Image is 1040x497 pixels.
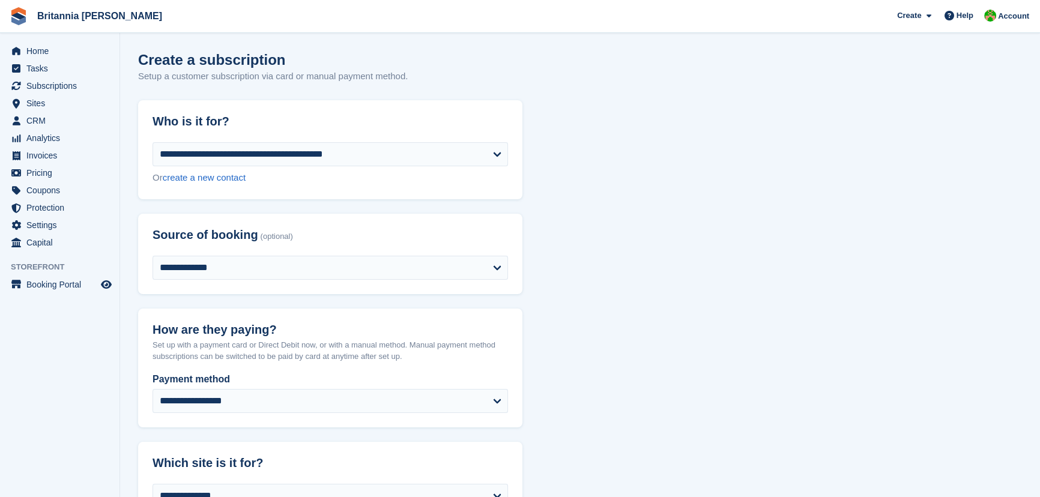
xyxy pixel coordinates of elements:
span: Help [957,10,973,22]
span: Protection [26,199,98,216]
a: menu [6,77,113,94]
span: Coupons [26,182,98,199]
span: Storefront [11,261,119,273]
span: Booking Portal [26,276,98,293]
span: Source of booking [153,228,258,242]
span: Home [26,43,98,59]
a: Preview store [99,277,113,292]
label: Payment method [153,372,508,387]
span: CRM [26,112,98,129]
span: Create [897,10,921,22]
a: menu [6,95,113,112]
span: Sites [26,95,98,112]
span: Tasks [26,60,98,77]
p: Set up with a payment card or Direct Debit now, or with a manual method. Manual payment method su... [153,339,508,363]
a: menu [6,147,113,164]
a: menu [6,276,113,293]
h2: Which site is it for? [153,456,508,470]
a: menu [6,43,113,59]
span: Capital [26,234,98,251]
span: (optional) [261,232,293,241]
a: menu [6,234,113,251]
h2: How are they paying? [153,323,508,337]
div: Or [153,171,508,185]
span: Analytics [26,130,98,146]
span: Subscriptions [26,77,98,94]
img: Wendy Thorp [984,10,996,22]
span: Account [998,10,1029,22]
a: Britannia [PERSON_NAME] [32,6,167,26]
img: stora-icon-8386f47178a22dfd0bd8f6a31ec36ba5ce8667c1dd55bd0f319d3a0aa187defe.svg [10,7,28,25]
a: menu [6,164,113,181]
h2: Who is it for? [153,115,508,128]
span: Settings [26,217,98,233]
a: menu [6,60,113,77]
a: menu [6,182,113,199]
h1: Create a subscription [138,52,285,68]
span: Pricing [26,164,98,181]
p: Setup a customer subscription via card or manual payment method. [138,70,408,83]
a: menu [6,130,113,146]
a: menu [6,199,113,216]
span: Invoices [26,147,98,164]
a: menu [6,112,113,129]
a: create a new contact [163,172,246,182]
a: menu [6,217,113,233]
